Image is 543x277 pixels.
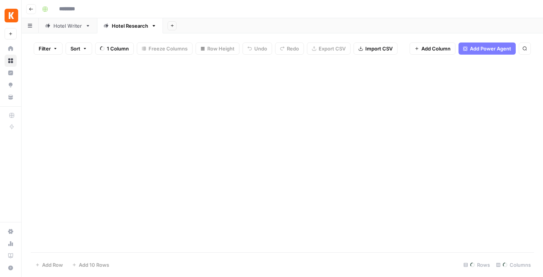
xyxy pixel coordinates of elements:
[137,42,192,55] button: Freeze Columns
[107,45,129,52] span: 1 Column
[39,18,97,33] a: Hotel Writer
[207,45,235,52] span: Row Height
[307,42,351,55] button: Export CSV
[243,42,272,55] button: Undo
[70,45,80,52] span: Sort
[67,259,114,271] button: Add 10 Rows
[275,42,304,55] button: Redo
[196,42,239,55] button: Row Height
[254,45,267,52] span: Undo
[287,45,299,52] span: Redo
[112,22,148,30] div: Hotel Research
[5,225,17,238] a: Settings
[97,18,163,33] a: Hotel Research
[5,67,17,79] a: Insights
[42,261,63,269] span: Add Row
[5,6,17,25] button: Workspace: Kayak
[5,55,17,67] a: Browse
[149,45,188,52] span: Freeze Columns
[79,261,109,269] span: Add 10 Rows
[5,9,18,22] img: Kayak Logo
[5,42,17,55] a: Home
[410,42,455,55] button: Add Column
[53,22,82,30] div: Hotel Writer
[354,42,397,55] button: Import CSV
[421,45,451,52] span: Add Column
[31,259,67,271] button: Add Row
[39,45,51,52] span: Filter
[470,45,511,52] span: Add Power Agent
[458,42,516,55] button: Add Power Agent
[95,42,134,55] button: 1 Column
[493,259,534,271] div: Columns
[34,42,63,55] button: Filter
[319,45,346,52] span: Export CSV
[5,91,17,103] a: Your Data
[5,250,17,262] a: Learning Hub
[5,262,17,274] button: Help + Support
[460,259,493,271] div: Rows
[365,45,393,52] span: Import CSV
[5,238,17,250] a: Usage
[5,79,17,91] a: Opportunities
[66,42,92,55] button: Sort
